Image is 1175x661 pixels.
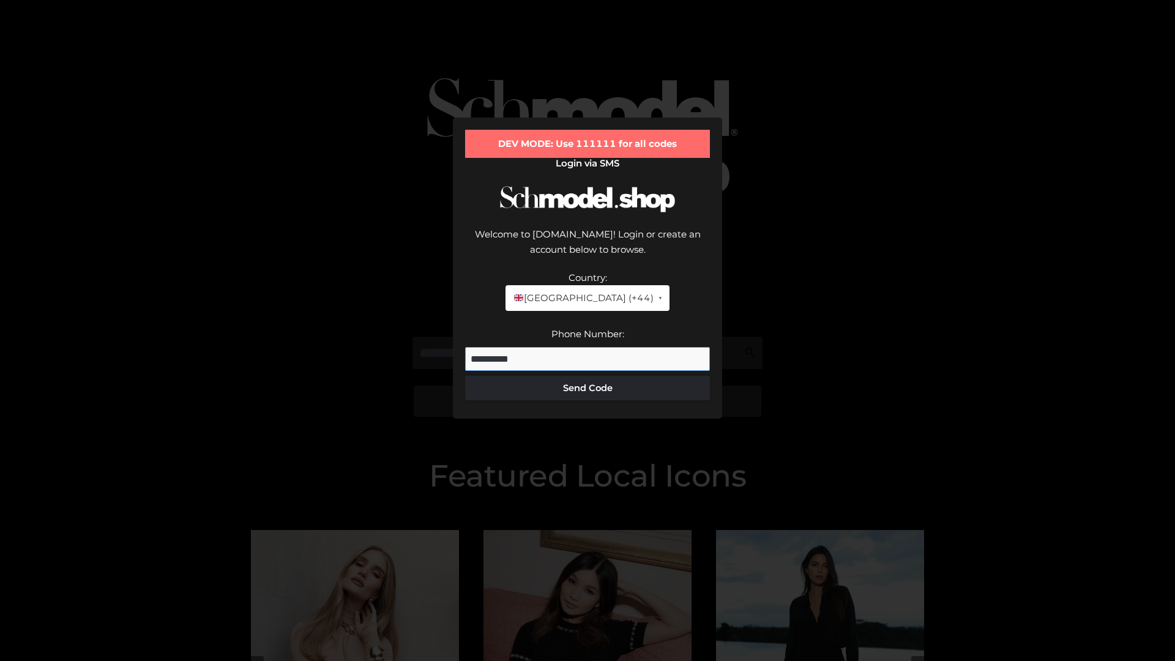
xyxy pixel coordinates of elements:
[513,290,653,306] span: [GEOGRAPHIC_DATA] (+44)
[465,226,710,270] div: Welcome to [DOMAIN_NAME]! Login or create an account below to browse.
[496,175,679,223] img: Schmodel Logo
[569,272,607,283] label: Country:
[465,130,710,158] div: DEV MODE: Use 111111 for all codes
[465,376,710,400] button: Send Code
[551,328,624,340] label: Phone Number:
[514,293,523,302] img: 🇬🇧
[465,158,710,169] h2: Login via SMS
